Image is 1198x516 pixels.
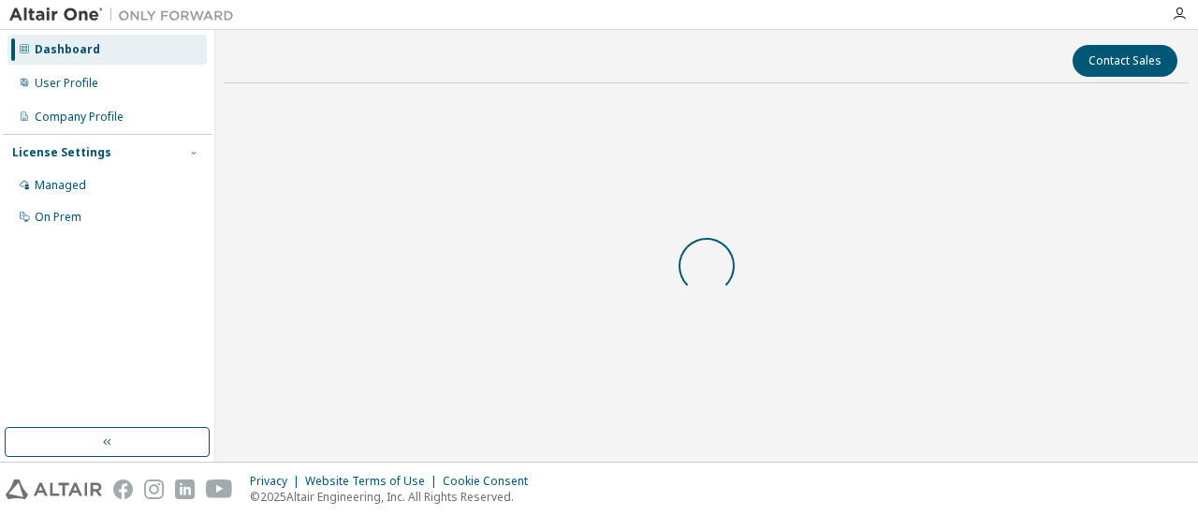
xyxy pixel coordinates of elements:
button: Contact Sales [1073,45,1177,77]
div: User Profile [35,76,98,91]
div: Cookie Consent [443,474,539,489]
img: Altair One [9,6,243,24]
img: linkedin.svg [175,479,195,499]
img: facebook.svg [113,479,133,499]
img: youtube.svg [206,479,233,499]
div: Privacy [250,474,305,489]
p: © 2025 Altair Engineering, Inc. All Rights Reserved. [250,489,539,505]
div: Website Terms of Use [305,474,443,489]
div: Company Profile [35,110,124,125]
img: instagram.svg [144,479,164,499]
div: License Settings [12,145,111,160]
div: Managed [35,178,86,193]
div: Dashboard [35,42,100,57]
img: altair_logo.svg [6,479,102,499]
div: On Prem [35,210,81,225]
